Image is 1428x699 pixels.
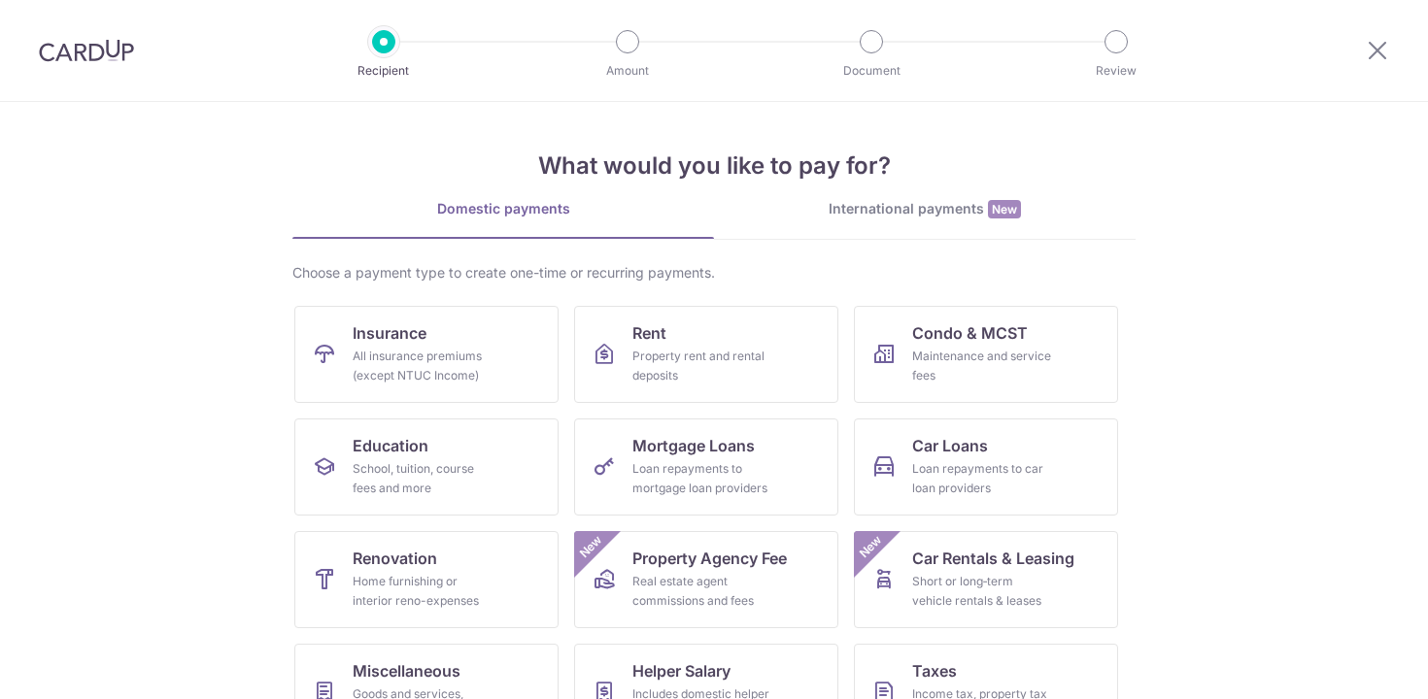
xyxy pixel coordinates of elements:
[575,531,607,563] span: New
[353,659,460,682] span: Miscellaneous
[632,547,787,570] span: Property Agency Fee
[574,531,838,628] a: Property Agency FeeReal estate agent commissions and feesNew
[294,531,559,628] a: RenovationHome furnishing or interior reno-expenses
[1044,61,1188,81] p: Review
[353,547,437,570] span: Renovation
[854,306,1118,403] a: Condo & MCSTMaintenance and service fees
[292,199,714,218] div: Domestic payments
[632,659,731,682] span: Helper Salary
[799,61,943,81] p: Document
[353,321,426,345] span: Insurance
[1303,641,1409,689] iframe: Opens a widget where you can find more information
[292,149,1136,183] h4: What would you like to pay for?
[912,434,988,457] span: Car Loans
[632,572,772,611] div: Real estate agent commissions and fees
[632,321,666,345] span: Rent
[912,547,1074,570] span: Car Rentals & Leasing
[912,659,957,682] span: Taxes
[854,418,1118,516] a: Car LoansLoan repayments to car loan providers
[353,347,493,385] div: All insurance premiums (except NTUC Income)
[292,263,1136,283] div: Choose a payment type to create one-time or recurring payments.
[556,61,699,81] p: Amount
[574,306,838,403] a: RentProperty rent and rental deposits
[912,321,1028,345] span: Condo & MCST
[294,418,559,516] a: EducationSchool, tuition, course fees and more
[353,572,493,611] div: Home furnishing or interior reno-expenses
[854,531,1118,628] a: Car Rentals & LeasingShort or long‑term vehicle rentals & leasesNew
[39,39,134,62] img: CardUp
[353,434,428,457] span: Education
[312,61,456,81] p: Recipient
[855,531,887,563] span: New
[988,200,1021,218] span: New
[714,199,1136,219] div: International payments
[912,572,1052,611] div: Short or long‑term vehicle rentals & leases
[294,306,559,403] a: InsuranceAll insurance premiums (except NTUC Income)
[353,459,493,498] div: School, tuition, course fees and more
[632,459,772,498] div: Loan repayments to mortgage loan providers
[632,347,772,385] div: Property rent and rental deposits
[574,418,838,516] a: Mortgage LoansLoan repayments to mortgage loan providers
[632,434,755,457] span: Mortgage Loans
[912,347,1052,385] div: Maintenance and service fees
[912,459,1052,498] div: Loan repayments to car loan providers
